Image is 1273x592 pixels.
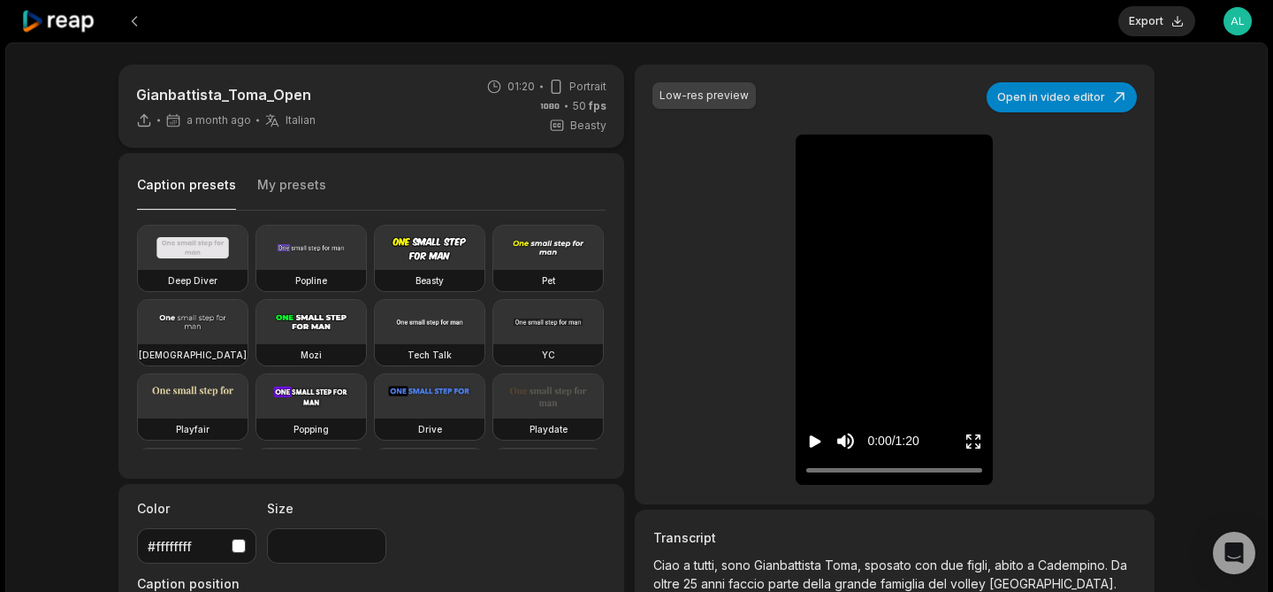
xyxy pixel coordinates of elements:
[286,113,316,127] span: Italian
[573,98,606,114] span: 50
[176,422,210,436] h3: Playfair
[694,557,721,573] span: tutti,
[967,557,995,573] span: figli,
[754,557,825,573] span: Gianbattista
[950,576,989,591] span: volley
[1213,532,1255,574] div: Open Intercom Messenger
[964,425,982,457] button: Enter Fullscreen
[825,557,865,573] span: Toma,
[415,273,444,288] h3: Beasty
[148,537,225,556] div: #ffffffff
[1118,6,1195,36] button: Export
[653,528,1136,547] h3: Transcript
[683,576,701,591] span: 25
[301,348,322,362] h3: Mozi
[570,118,606,134] span: Beasty
[701,576,728,591] span: anni
[803,576,835,591] span: della
[865,557,915,573] span: sposato
[835,430,857,452] button: Mute sound
[721,557,754,573] span: sono
[542,273,555,288] h3: Pet
[187,113,251,127] span: a month ago
[653,576,683,591] span: oltre
[139,348,247,362] h3: [DEMOGRAPHIC_DATA]
[880,576,928,591] span: famiglia
[168,273,217,288] h3: Deep Diver
[806,425,824,457] button: Play video
[1038,557,1111,573] span: Cadempino.
[542,348,555,362] h3: YC
[408,348,452,362] h3: Tech Talk
[257,176,326,210] button: My presets
[728,576,768,591] span: faccio
[928,576,950,591] span: del
[941,557,967,573] span: due
[418,422,442,436] h3: Drive
[507,79,535,95] span: 01:20
[915,557,941,573] span: con
[835,576,880,591] span: grande
[569,79,606,95] span: Portrait
[137,528,256,564] button: #ffffffff
[136,84,316,105] p: Gianbattista_Toma_Open
[1111,557,1127,573] span: Da
[989,576,1117,591] span: [GEOGRAPHIC_DATA].
[137,499,256,518] label: Color
[995,557,1027,573] span: abito
[659,88,749,104] div: Low-res preview
[589,99,606,112] span: fps
[683,557,694,573] span: a
[987,82,1137,112] button: Open in video editor
[653,557,683,573] span: Ciao
[530,422,568,436] h3: Playdate
[267,499,386,518] label: Size
[768,576,803,591] span: parte
[137,176,236,211] button: Caption presets
[295,273,327,288] h3: Popline
[293,422,329,436] h3: Popping
[867,432,919,450] div: 0:00 / 1:20
[1027,557,1038,573] span: a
